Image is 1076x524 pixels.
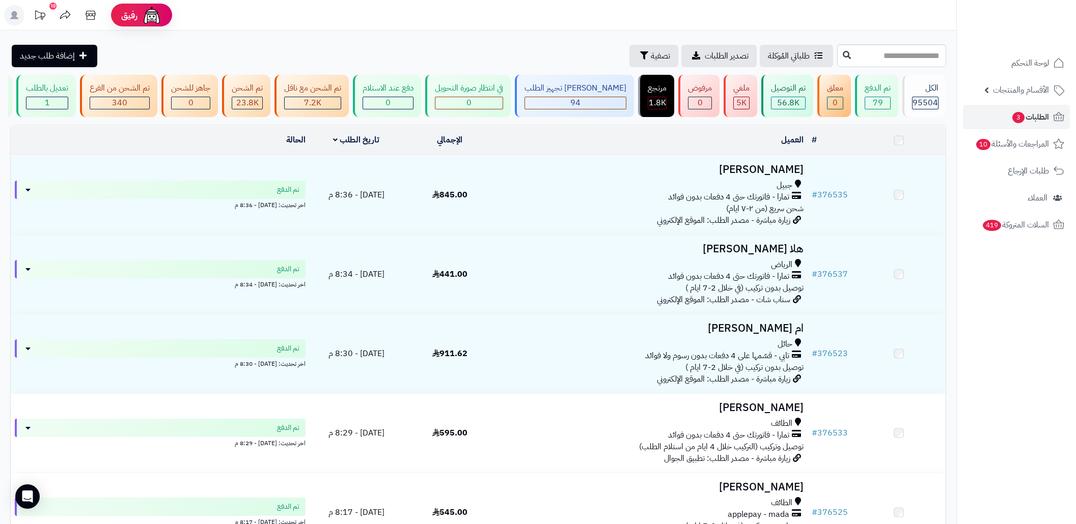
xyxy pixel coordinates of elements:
span: تصدير الطلبات [705,50,749,62]
div: 0 [172,97,210,109]
span: تم الدفع [277,343,299,354]
a: #376533 [812,427,848,439]
span: 94 [570,97,581,109]
div: 1815 [648,97,666,109]
div: معلق [827,82,843,94]
a: إضافة طلب جديد [12,45,97,67]
span: 10 [976,138,991,151]
span: تم الدفع [277,264,299,274]
span: [DATE] - 8:34 م [328,268,384,280]
div: 7223 [285,97,341,109]
a: تعديل بالطلب 1 [14,75,78,117]
div: 4985 [734,97,749,109]
div: 10 [49,3,57,10]
span: # [812,427,817,439]
a: طلباتي المُوكلة [760,45,833,67]
span: الطائف [771,418,792,429]
div: Open Intercom Messenger [15,484,40,509]
span: 340 [112,97,127,109]
div: 79 [865,97,890,109]
div: 340 [90,97,149,109]
span: [DATE] - 8:17 م [328,506,384,518]
div: 1 [26,97,68,109]
div: 0 [363,97,413,109]
span: 419 [982,219,1002,231]
span: applepay - mada [728,509,789,520]
div: تم الشحن مع ناقل [284,82,341,94]
a: # [812,134,817,146]
span: 0 [698,97,703,109]
span: 0 [385,97,391,109]
span: جبيل [777,180,792,191]
span: 0 [188,97,194,109]
span: 5K [736,97,747,109]
div: مرفوض [688,82,712,94]
div: تم الشحن من الفرع [90,82,150,94]
div: 0 [688,97,711,109]
span: تابي - قسّمها على 4 دفعات بدون رسوم ولا فوائد [645,350,789,362]
span: حائل [778,338,792,350]
span: 79 [873,97,883,109]
span: توصيل بدون تركيب (في خلال 2-7 ايام ) [685,282,804,294]
span: # [812,506,817,518]
span: تمارا - فاتورتك حتى 4 دفعات بدون فوائد [668,271,789,282]
button: تصفية [629,45,678,67]
span: لوحة التحكم [1011,56,1049,70]
div: تم الدفع [865,82,891,94]
span: 441.00 [432,268,467,280]
div: 56755 [771,97,805,109]
span: # [812,268,817,280]
span: [DATE] - 8:36 م [328,189,384,201]
a: في انتظار صورة التحويل 0 [423,75,513,117]
div: [PERSON_NAME] تجهيز الطلب [525,82,626,94]
a: تم الدفع 79 [853,75,900,117]
span: زيارة مباشرة - مصدر الطلب: الموقع الإلكتروني [657,373,790,385]
div: اخر تحديث: [DATE] - 8:34 م [15,278,306,289]
span: الأقسام والمنتجات [993,83,1049,97]
span: طلبات الإرجاع [1008,164,1049,178]
span: الطائف [771,497,792,509]
span: طلباتي المُوكلة [768,50,810,62]
span: 0 [466,97,472,109]
a: #376525 [812,506,848,518]
a: #376537 [812,268,848,280]
span: تمارا - فاتورتك حتى 4 دفعات بدون فوائد [668,191,789,203]
a: الإجمالي [437,134,462,146]
a: مرفوض 0 [676,75,722,117]
span: تم الدفع [277,502,299,512]
a: تاريخ الطلب [333,134,379,146]
h3: [PERSON_NAME] [501,481,804,493]
a: #376523 [812,347,848,360]
a: جاهز للشحن 0 [159,75,220,117]
span: رفيق [121,9,137,21]
h3: [PERSON_NAME] [501,164,804,176]
a: طلبات الإرجاع [963,159,1070,183]
a: [PERSON_NAME] تجهيز الطلب 94 [513,75,636,117]
span: [DATE] - 8:29 م [328,427,384,439]
span: السلات المتروكة [982,218,1049,232]
div: دفع عند الاستلام [363,82,413,94]
span: 911.62 [432,347,467,360]
h3: هلا [PERSON_NAME] [501,243,804,255]
a: معلق 0 [815,75,853,117]
span: توصيل بدون تركيب (في خلال 2-7 ايام ) [685,361,804,373]
a: #376535 [812,189,848,201]
span: تصفية [651,50,670,62]
a: تم التوصيل 56.8K [759,75,815,117]
div: في انتظار صورة التحويل [435,82,503,94]
div: مرتجع [648,82,667,94]
span: سناب شات - مصدر الطلب: الموقع الإلكتروني [657,294,790,306]
a: العملاء [963,186,1070,210]
div: الكل [912,82,939,94]
a: دفع عند الاستلام 0 [351,75,423,117]
a: الكل95504 [900,75,948,117]
span: شحن سريع (من ٢-٧ ايام) [726,202,804,215]
div: 0 [435,97,503,109]
span: 1.8K [649,97,666,109]
span: زيارة مباشرة - مصدر الطلب: تطبيق الجوال [664,452,790,464]
span: [DATE] - 8:30 م [328,347,384,360]
div: تعديل بالطلب [26,82,68,94]
span: 56.8K [777,97,799,109]
a: الطلبات3 [963,105,1070,129]
span: تم الدفع [277,423,299,433]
